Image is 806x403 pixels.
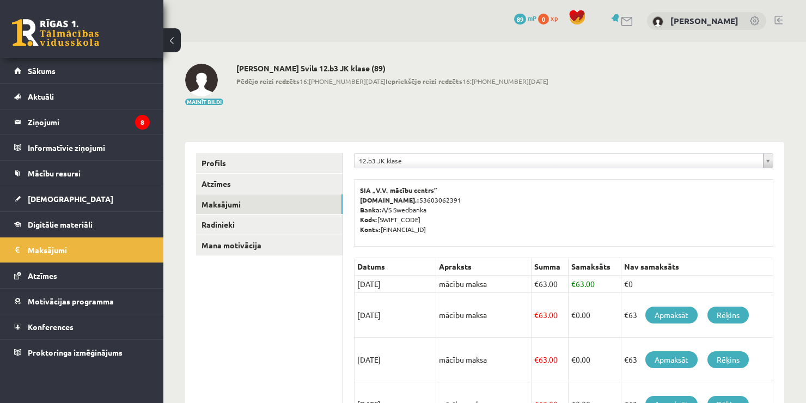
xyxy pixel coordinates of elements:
a: Profils [196,153,343,173]
b: Kods: [360,215,377,224]
a: Motivācijas programma [14,289,150,314]
span: € [571,279,576,289]
a: Apmaksāt [645,307,698,323]
a: Mana motivācija [196,235,343,255]
span: Atzīmes [28,271,57,280]
td: [DATE] [355,338,436,382]
a: Atzīmes [196,174,343,194]
span: Aktuāli [28,91,54,101]
a: Sākums [14,58,150,83]
h2: [PERSON_NAME] Svils 12.b3 JK klase (89) [236,64,548,73]
td: 0.00 [569,338,621,382]
span: xp [551,14,558,22]
span: Digitālie materiāli [28,219,93,229]
span: mP [528,14,536,22]
a: Ziņojumi8 [14,109,150,135]
p: 53603062391 A/S Swedbanka [SWIFT_CODE] [FINANCIAL_ID] [360,185,767,234]
span: 0 [538,14,549,25]
a: Apmaksāt [645,351,698,368]
span: Konferences [28,322,74,332]
legend: Maksājumi [28,237,150,262]
td: 63.00 [569,276,621,293]
span: € [534,279,539,289]
td: [DATE] [355,276,436,293]
a: Digitālie materiāli [14,212,150,237]
a: Informatīvie ziņojumi [14,135,150,160]
td: mācību maksa [436,293,532,338]
span: € [534,310,539,320]
span: [DEMOGRAPHIC_DATA] [28,194,113,204]
img: Lauris Svils [652,16,663,27]
b: Pēdējo reizi redzēts [236,77,300,86]
a: Rēķins [707,307,749,323]
i: 8 [135,115,150,130]
span: 12.b3 JK klase [359,154,759,168]
span: 16:[PHONE_NUMBER][DATE] 16:[PHONE_NUMBER][DATE] [236,76,548,86]
legend: Informatīvie ziņojumi [28,135,150,160]
a: Rīgas 1. Tālmācības vidusskola [12,19,99,46]
a: [DEMOGRAPHIC_DATA] [14,186,150,211]
a: Konferences [14,314,150,339]
td: €0 [621,276,773,293]
a: Maksājumi [14,237,150,262]
a: Proktoringa izmēģinājums [14,340,150,365]
td: €63 [621,293,773,338]
td: 0.00 [569,293,621,338]
td: mācību maksa [436,338,532,382]
span: Motivācijas programma [28,296,114,306]
b: SIA „V.V. mācību centrs” [360,186,438,194]
a: [PERSON_NAME] [670,15,738,26]
span: € [571,310,576,320]
b: Konts: [360,225,381,234]
a: Radinieki [196,215,343,235]
td: [DATE] [355,293,436,338]
th: Summa [531,258,569,276]
legend: Ziņojumi [28,109,150,135]
span: 89 [514,14,526,25]
a: 89 mP [514,14,536,22]
a: Mācību resursi [14,161,150,186]
a: Maksājumi [196,194,343,215]
td: 63.00 [531,276,569,293]
a: 12.b3 JK klase [355,154,773,168]
a: Aktuāli [14,84,150,109]
th: Datums [355,258,436,276]
span: Proktoringa izmēģinājums [28,347,123,357]
td: €63 [621,338,773,382]
b: [DOMAIN_NAME].: [360,196,419,204]
th: Nav samaksāts [621,258,773,276]
span: Mācību resursi [28,168,81,178]
td: 63.00 [531,338,569,382]
img: Lauris Svils [185,64,218,96]
b: Iepriekšējo reizi redzēts [386,77,462,86]
span: € [571,355,576,364]
td: 63.00 [531,293,569,338]
th: Samaksāts [569,258,621,276]
span: Sākums [28,66,56,76]
a: Atzīmes [14,263,150,288]
th: Apraksts [436,258,532,276]
button: Mainīt bildi [185,99,223,105]
a: Rēķins [707,351,749,368]
td: mācību maksa [436,276,532,293]
b: Banka: [360,205,382,214]
span: € [534,355,539,364]
a: 0 xp [538,14,563,22]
